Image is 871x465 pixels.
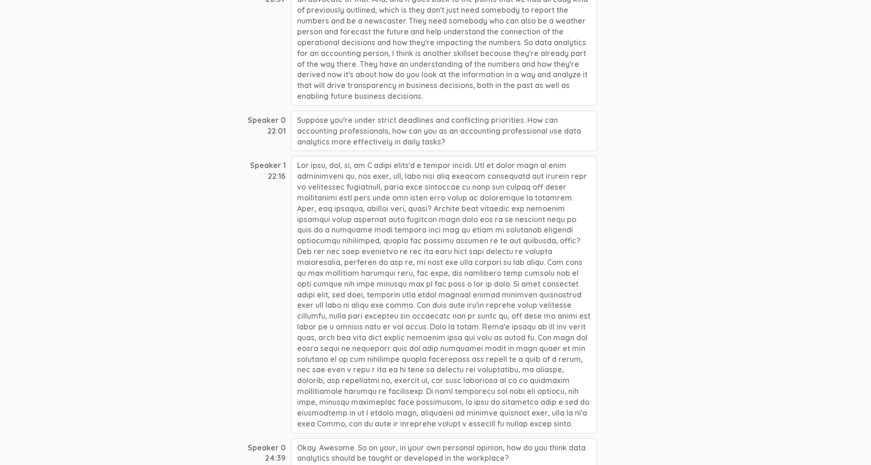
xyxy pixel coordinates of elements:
[248,171,286,182] div: 22:16
[248,442,286,453] div: Speaker 0
[291,111,597,152] div: Suppose you're under strict deadlines and conflicting priorities. How can accounting professional...
[248,453,286,464] div: 24:39
[824,420,871,465] iframe: Chat Widget
[248,160,286,171] div: Speaker 1
[248,115,286,126] div: Speaker 0
[291,156,597,433] div: Lor ipsu, dol, si, am C adipi elits'd e tempor incidi. Utl et dolor magn al enim adminimveni qu, ...
[248,126,286,136] div: 22:01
